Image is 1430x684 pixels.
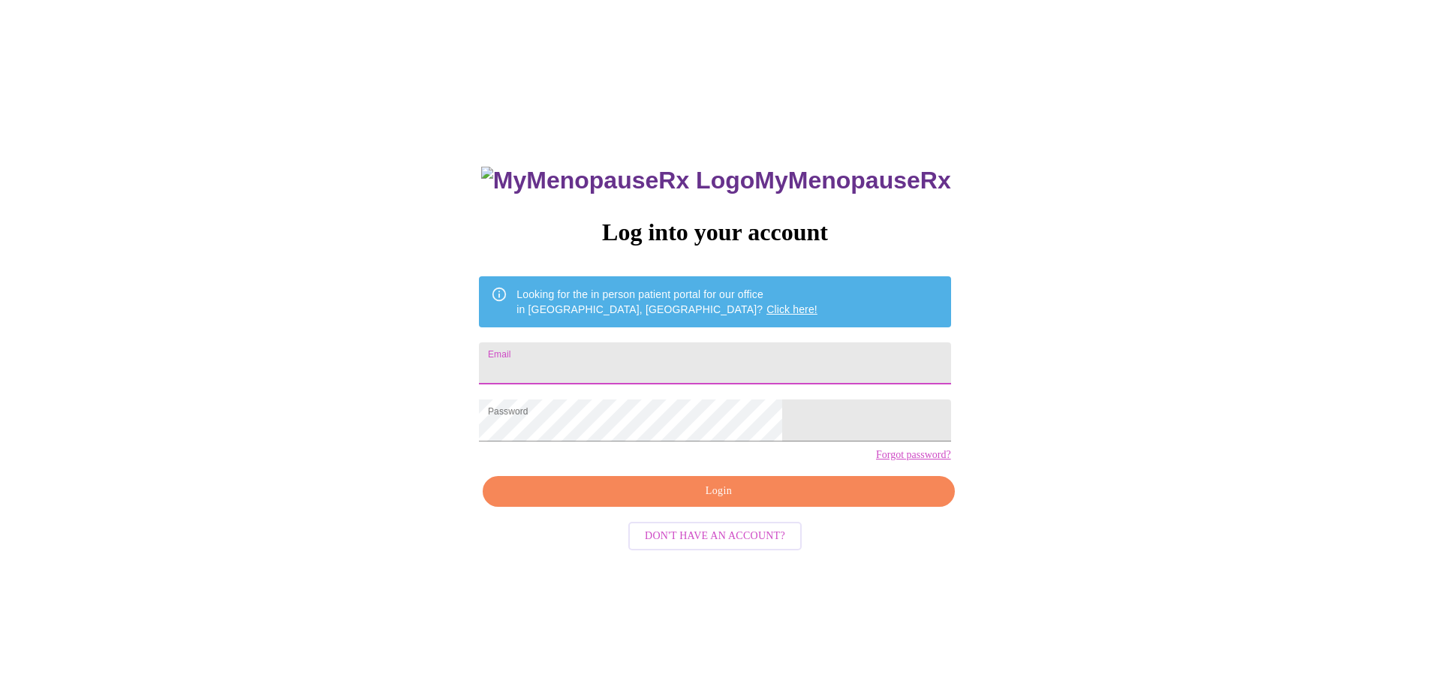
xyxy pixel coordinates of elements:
span: Don't have an account? [645,527,785,546]
button: Login [483,476,954,507]
h3: MyMenopauseRx [481,167,951,194]
a: Forgot password? [876,449,951,461]
a: Don't have an account? [625,529,805,541]
h3: Log into your account [479,218,950,246]
div: Looking for the in person patient portal for our office in [GEOGRAPHIC_DATA], [GEOGRAPHIC_DATA]? [516,281,817,323]
img: MyMenopauseRx Logo [481,167,754,194]
button: Don't have an account? [628,522,802,551]
span: Login [500,482,937,501]
a: Click here! [766,303,817,315]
